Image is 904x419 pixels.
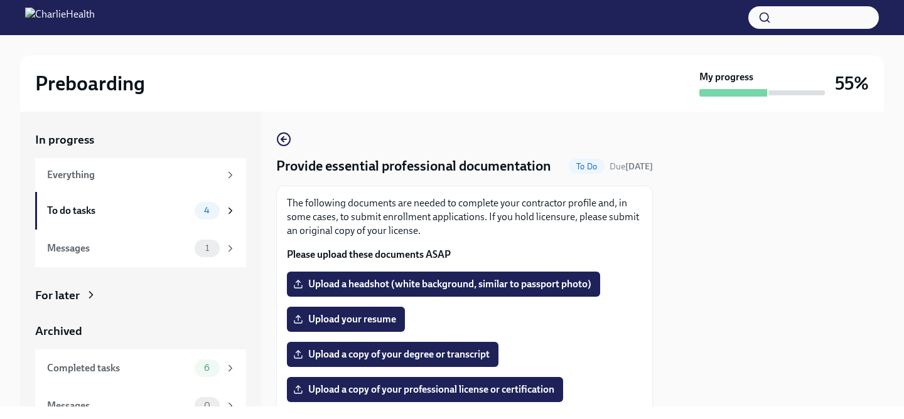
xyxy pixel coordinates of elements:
[35,158,246,192] a: Everything
[610,161,653,172] span: September 28th, 2025 08:00
[287,196,642,238] p: The following documents are needed to complete your contractor profile and, in some cases, to sub...
[287,248,451,260] strong: Please upload these documents ASAP
[296,383,554,396] span: Upload a copy of your professional license or certification
[296,313,396,326] span: Upload your resume
[198,243,217,253] span: 1
[196,363,217,373] span: 6
[610,161,653,172] span: Due
[196,401,218,410] span: 0
[287,342,498,367] label: Upload a copy of your degree or transcript
[287,307,405,332] label: Upload your resume
[835,72,869,95] h3: 55%
[47,399,190,413] div: Messages
[35,323,246,339] a: Archived
[287,272,600,297] label: Upload a headshot (white background, similar to passport photo)
[569,162,605,171] span: To Do
[47,168,220,182] div: Everything
[25,8,95,28] img: CharlieHealth
[35,349,246,387] a: Completed tasks6
[35,230,246,267] a: Messages1
[35,71,145,96] h2: Preboarding
[625,161,653,172] strong: [DATE]
[47,204,190,218] div: To do tasks
[35,192,246,230] a: To do tasks4
[35,132,246,148] a: In progress
[296,348,490,361] span: Upload a copy of your degree or transcript
[35,287,246,304] a: For later
[47,361,190,375] div: Completed tasks
[35,287,80,304] div: For later
[287,377,563,402] label: Upload a copy of your professional license or certification
[276,157,551,176] h4: Provide essential professional documentation
[47,241,190,255] div: Messages
[699,70,753,84] strong: My progress
[296,278,591,290] span: Upload a headshot (white background, similar to passport photo)
[196,206,217,215] span: 4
